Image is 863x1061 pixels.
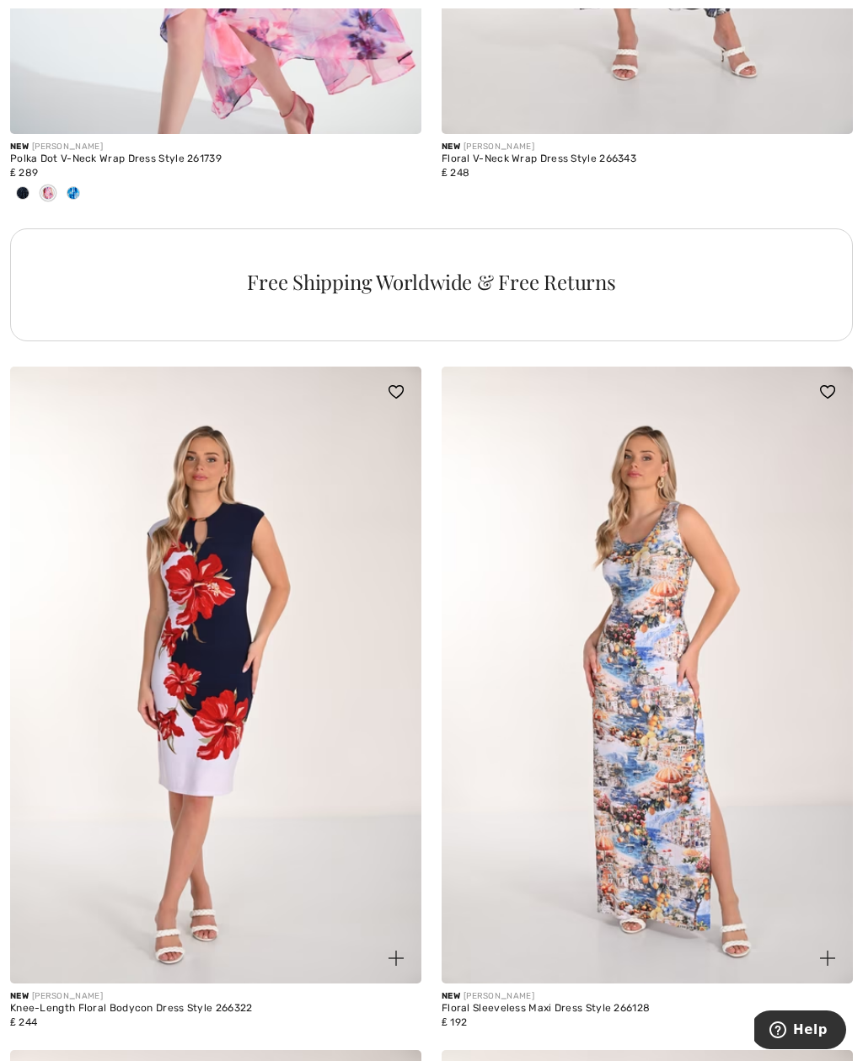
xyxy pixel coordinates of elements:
div: Multi [35,180,61,208]
img: plus_v2.svg [389,951,404,966]
div: [PERSON_NAME] [442,990,853,1003]
span: ₤ 289 [10,167,38,179]
span: ₤ 192 [442,1016,467,1028]
div: Floral V-Neck Wrap Dress Style 266343 [442,153,853,165]
span: ₤ 248 [442,167,469,179]
span: New [442,142,460,152]
img: heart_black_full.svg [389,385,404,399]
div: Vanilla/blue [61,180,86,208]
div: [PERSON_NAME] [442,141,853,153]
div: Knee-Length Floral Bodycon Dress Style 266322 [10,1003,421,1015]
div: Polka Dot V-Neck Wrap Dress Style 261739 [10,153,421,165]
span: New [10,142,29,152]
span: New [442,991,460,1001]
img: Knee-Length Floral Bodycon Dress Style 266322. Navy/lust [10,367,421,983]
iframe: Opens a widget where you can find more information [754,1010,846,1053]
span: ₤ 244 [10,1016,37,1028]
img: heart_black_full.svg [820,385,835,399]
div: Free Shipping Worldwide & Free Returns [28,271,835,292]
div: Midnight Blue/Vanilla [10,180,35,208]
span: New [10,991,29,1001]
div: [PERSON_NAME] [10,141,421,153]
div: [PERSON_NAME] [10,990,421,1003]
img: plus_v2.svg [820,951,835,966]
img: Floral Sleeveless Maxi Dress Style 266128. Blue/Yellow [442,367,853,983]
div: Floral Sleeveless Maxi Dress Style 266128 [442,1003,853,1015]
